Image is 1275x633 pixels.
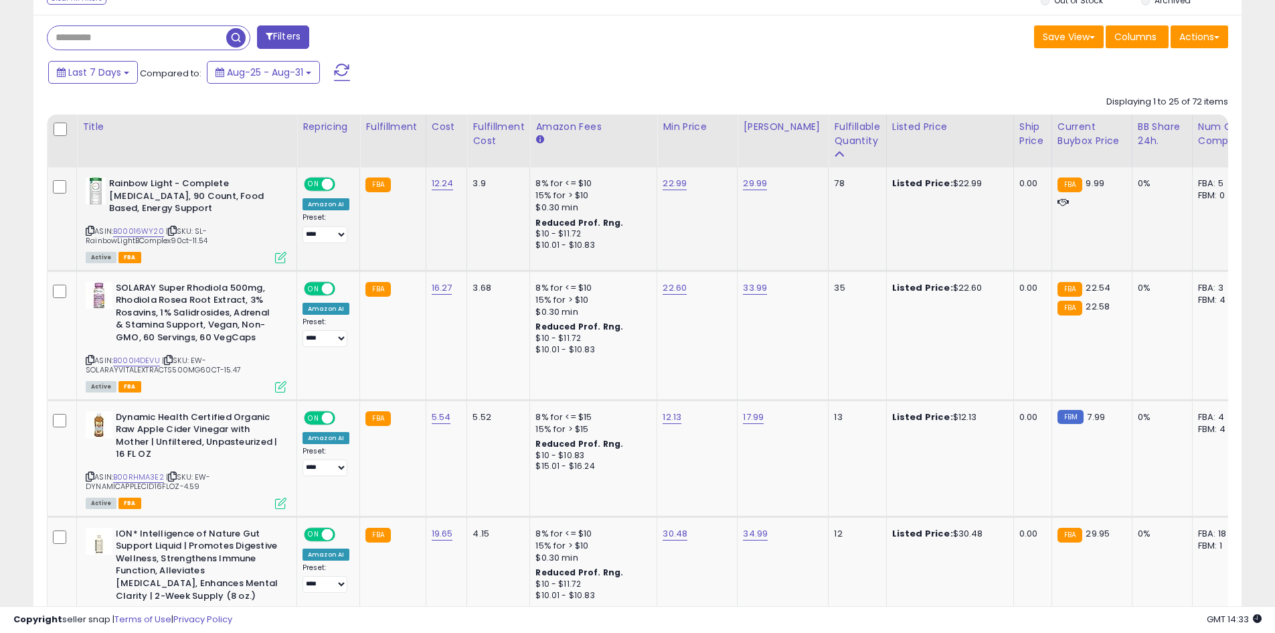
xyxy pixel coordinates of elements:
button: Aug-25 - Aug-31 [207,61,320,84]
div: 0.00 [1019,411,1041,423]
div: $10.01 - $10.83 [535,240,647,251]
a: 22.60 [663,281,687,295]
span: | SKU: EW-DYNAMICAPPLECID16FLOZ-4.59 [86,472,211,492]
button: Last 7 Days [48,61,138,84]
div: seller snap | | [13,614,232,626]
span: ON [305,529,322,540]
div: 3.68 [473,282,519,294]
b: Reduced Prof. Rng. [535,438,623,449]
div: 0% [1138,282,1182,294]
div: Amazon AI [303,549,349,561]
button: Columns [1106,25,1169,48]
a: 29.99 [743,177,767,190]
div: Preset: [303,447,349,477]
div: Displaying 1 to 25 of 72 items [1106,96,1228,109]
a: 12.24 [432,177,454,190]
span: 22.58 [1086,300,1110,313]
div: BB Share 24h. [1138,120,1187,148]
small: FBA [365,282,390,297]
div: FBA: 5 [1198,178,1242,190]
a: B00016WY20 [113,226,164,237]
div: 5.52 [473,411,519,423]
div: FBM: 4 [1198,423,1242,435]
span: ON [305,412,322,423]
span: Columns [1114,30,1157,44]
div: 0.00 [1019,528,1041,540]
div: 15% for > $10 [535,540,647,552]
a: 34.99 [743,527,768,541]
div: $10.01 - $10.83 [535,590,647,602]
div: 0% [1138,411,1182,423]
span: OFF [333,179,355,190]
small: Amazon Fees. [535,134,543,146]
div: Min Price [663,120,732,134]
div: 15% for > $10 [535,294,647,306]
b: Listed Price: [892,281,953,294]
div: 4.15 [473,528,519,540]
div: 8% for <= $10 [535,282,647,294]
button: Actions [1171,25,1228,48]
span: Aug-25 - Aug-31 [227,66,303,79]
div: Preset: [303,563,349,593]
small: FBA [1057,528,1082,543]
b: Reduced Prof. Rng. [535,321,623,332]
div: Title [82,120,291,134]
a: 12.13 [663,411,681,424]
a: 16.27 [432,281,452,295]
div: 35 [834,282,875,294]
b: Listed Price: [892,527,953,540]
div: $0.30 min [535,552,647,564]
div: 0.00 [1019,178,1041,190]
div: $12.13 [892,411,1003,423]
div: Preset: [303,318,349,348]
div: ASIN: [86,178,286,262]
div: $10 - $11.72 [535,333,647,344]
div: 0% [1138,528,1182,540]
small: FBM [1057,410,1084,424]
b: Rainbow Light - Complete [MEDICAL_DATA], 90 Count, Food Based, Energy Support [109,178,272,218]
div: $15.01 - $16.24 [535,461,647,472]
div: Fulfillable Quantity [834,120,880,148]
div: Amazon Fees [535,120,651,134]
a: 19.65 [432,527,453,541]
div: $10 - $11.72 [535,579,647,590]
div: $30.48 [892,528,1003,540]
div: 13 [834,411,875,423]
div: 0% [1138,178,1182,190]
span: Last 7 Days [68,66,121,79]
b: Listed Price: [892,177,953,190]
div: Repricing [303,120,354,134]
div: FBM: 0 [1198,190,1242,202]
small: FBA [365,528,390,543]
span: OFF [333,412,355,423]
div: Amazon AI [303,432,349,444]
div: 0.00 [1019,282,1041,294]
div: Preset: [303,213,349,243]
b: Dynamic Health Certified Organic Raw Apple Cider Vinegar with Mother | Unfiltered, Unpasteurized ... [116,411,278,464]
div: Amazon AI [303,198,349,210]
div: 12 [834,528,875,540]
div: FBA: 4 [1198,411,1242,423]
div: Listed Price [892,120,1008,134]
span: FBA [118,252,141,263]
span: OFF [333,529,355,540]
a: 33.99 [743,281,767,295]
div: [PERSON_NAME] [743,120,823,134]
div: $0.30 min [535,306,647,318]
div: Fulfillment [365,120,420,134]
img: 417s0AiH2YL._SL40_.jpg [86,411,112,438]
div: Cost [432,120,462,134]
button: Filters [257,25,309,49]
b: ION* Intelligence of Nature Gut Support Liquid | Promotes Digestive Wellness, Strengthens Immune ... [116,528,278,606]
span: FBA [118,498,141,509]
small: FBA [365,178,390,192]
div: 8% for <= $15 [535,411,647,423]
div: ASIN: [86,411,286,508]
span: 22.54 [1086,281,1110,294]
div: Num of Comp. [1198,120,1247,148]
b: SOLARAY Super Rhodiola 500mg, Rhodiola Rosea Root Extract, 3% Rosavins, 1% Salidrosides, Adrenal ... [116,282,278,348]
div: $22.60 [892,282,1003,294]
span: 9.99 [1086,177,1104,190]
div: $10 - $11.72 [535,228,647,240]
b: Reduced Prof. Rng. [535,217,623,228]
